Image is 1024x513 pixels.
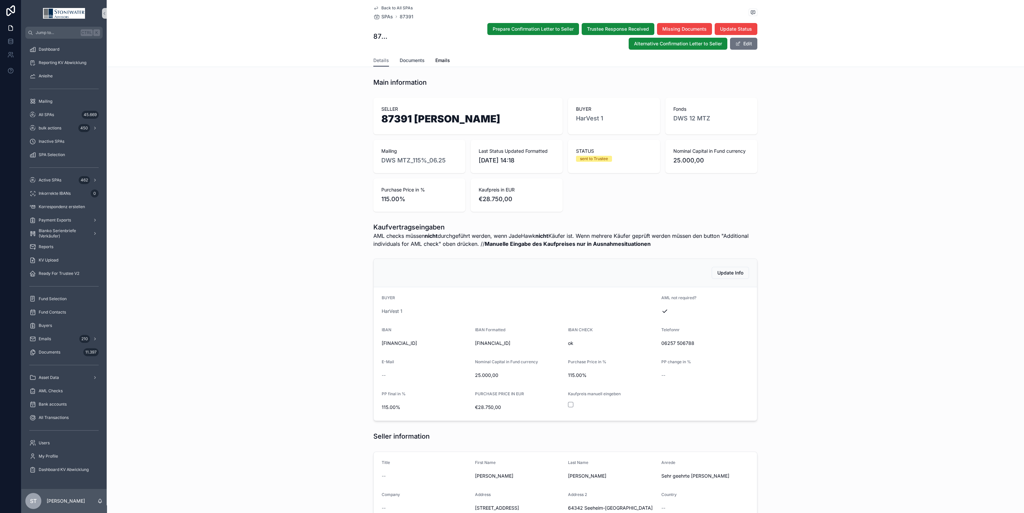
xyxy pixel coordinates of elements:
[25,43,103,55] a: Dashboard
[25,437,103,449] a: Users
[39,454,58,459] span: My Profile
[39,440,50,446] span: Users
[25,268,103,280] a: Ready For Trustee V2
[435,54,450,68] a: Emails
[568,372,656,379] span: 115.00%
[382,505,386,511] span: --
[25,320,103,332] a: Buyers
[485,240,651,247] strong: Manuelle Eingabe des Kaufpreises nur in Ausnahmesituationen
[382,372,386,379] span: --
[381,186,457,193] span: Purchase Price in %
[25,241,103,253] a: Reports
[30,497,37,505] span: ST
[79,335,90,343] div: 210
[373,13,393,20] a: SPAs
[661,372,665,379] span: --
[39,271,79,276] span: Ready For Trustee V2
[576,114,603,123] span: HarVest 1
[661,460,675,465] span: Anrede
[39,191,71,196] span: Inkorrekte IBANs
[435,57,450,64] span: Emails
[25,464,103,476] a: Dashboard KV Abwicklung
[25,385,103,397] a: AML Checks
[39,336,51,342] span: Emails
[373,432,430,441] h1: Seller information
[39,375,59,380] span: Asset Data
[25,149,103,161] a: SPA Selection
[568,492,587,497] span: Address 2
[382,460,390,465] span: Title
[661,473,749,479] span: Sehr geehrte [PERSON_NAME]
[720,26,752,32] span: Update Status
[25,109,103,121] a: All SPAs45.669
[576,106,652,112] span: BUYER
[39,204,85,209] span: Korrespondenz erstellen
[382,492,400,497] span: Company
[673,156,749,165] span: 25.000,00
[39,73,53,79] span: Anleihe
[582,23,654,35] button: Trustee Response Received
[39,310,66,315] span: Fund Contacts
[568,359,606,364] span: Purchase Price in %
[39,350,60,355] span: Documents
[715,23,757,35] button: Update Status
[47,498,85,504] p: [PERSON_NAME]
[25,372,103,384] a: Asset Data
[39,217,71,223] span: Payment Exports
[475,391,524,396] span: PURCHASE PRICE IN EUR
[425,232,438,239] strong: nicht
[576,148,652,154] span: STATUS
[475,505,563,511] span: [STREET_ADDRESS]
[381,13,393,20] span: SPAs
[568,327,593,332] span: IBAN CHECK
[39,177,61,183] span: Active SPAs
[673,148,749,154] span: Nominal Capital in Fund currency
[475,327,505,332] span: IBAN Formatted
[373,32,391,41] h1: 87391
[381,148,457,154] span: Mailing
[373,78,427,87] h1: Main information
[661,327,680,332] span: Telefonnr
[25,412,103,424] a: All Transactions
[78,124,90,132] div: 450
[373,5,413,11] a: Back to All SPAs
[39,139,64,144] span: Inactive SPAs
[661,359,691,364] span: PP change in %
[661,340,749,347] span: 06257 506788
[21,39,107,484] div: scrollable content
[479,186,555,193] span: Kaufpreis in EUR
[662,26,707,32] span: Missing Documents
[587,26,649,32] span: Trustee Response Received
[39,296,67,302] span: Fund Selection
[475,473,563,479] span: [PERSON_NAME]
[39,99,52,104] span: Mailing
[373,232,757,248] span: AML checks müssen durchgeführt werden, wenn JadeHawk Käufer ist. Wenn mehrere Käufer geprüft werd...
[381,5,413,11] span: Back to All SPAs
[39,152,65,157] span: SPA Selection
[25,122,103,134] a: bulk actions450
[673,114,710,123] a: DWS 12 MTZ
[382,404,470,411] span: 115.00%
[81,29,93,36] span: Ctrl
[39,323,52,328] span: Buyers
[381,194,457,204] span: 115.00%
[730,38,757,50] button: Edit
[25,95,103,107] a: Mailing
[568,505,656,511] span: 64342 Seeheim-[GEOGRAPHIC_DATA]
[39,388,63,394] span: AML Checks
[568,460,588,465] span: Last Name
[479,148,555,154] span: Last Status Updated Formatted
[657,23,712,35] button: Missing Documents
[25,135,103,147] a: Inactive SPAs
[25,346,103,358] a: Documents11.397
[25,70,103,82] a: Anleihe
[25,254,103,266] a: KV Upload
[475,359,538,364] span: Nominal Capital in Fund currency
[400,54,425,68] a: Documents
[382,473,386,479] span: --
[400,13,413,20] a: 87391
[373,222,757,232] h1: Kaufvertragseingaben
[568,340,656,347] span: ok
[82,111,99,119] div: 45.669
